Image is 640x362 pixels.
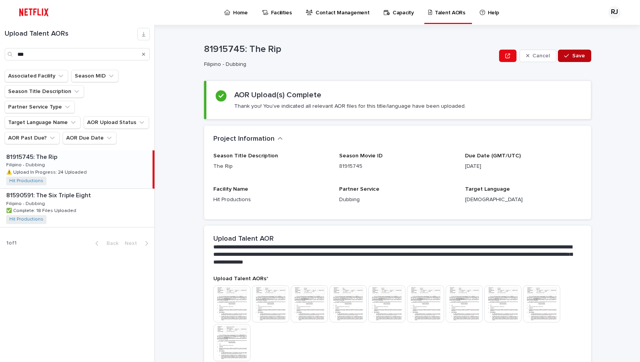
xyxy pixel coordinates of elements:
p: Hit Productions [213,196,330,204]
span: Partner Service [339,186,379,192]
p: Thank you! You've indicated all relevant AOR files for this title/language have been uploaded. [234,103,466,110]
button: Associated Facility [5,70,68,82]
span: Save [572,53,585,59]
button: Back [89,240,122,247]
span: Cancel [532,53,550,59]
button: Target Language Name [5,116,81,129]
div: RJ [608,6,621,19]
button: Project Information [213,135,283,143]
h2: Project Information [213,135,275,143]
span: Upload Talent AORs [213,276,268,281]
button: Season MID [71,70,118,82]
h1: Upload Talent AORs [5,30,137,38]
button: Next [122,240,154,247]
a: Hit Productions [9,178,43,184]
h2: Upload Talent AOR [213,235,274,243]
p: Filipino - Dubbing [6,161,46,168]
p: ✅ Complete: 18 Files Uploaded [6,207,78,214]
span: Due Date (GMT/UTC) [465,153,521,159]
input: Search [5,48,150,60]
img: ifQbXi3ZQGMSEF7WDB7W [15,5,52,20]
button: Cancel [520,50,557,62]
button: AOR Due Date [63,132,117,144]
p: Filipino - Dubbing [204,61,493,68]
span: Season Movie ID [339,153,383,159]
span: Season Title Description [213,153,278,159]
button: Season Title Description [5,85,84,98]
p: Filipino - Dubbing [6,200,46,207]
p: [DEMOGRAPHIC_DATA] [465,196,582,204]
p: Dubbing [339,196,456,204]
p: [DATE] [465,162,582,171]
button: Save [558,50,591,62]
span: Target Language [465,186,510,192]
p: 81915745: The Rip [6,152,59,161]
p: ⚠️ Upload In Progress: 24 Uploaded [6,168,88,175]
p: 81915745: The Rip [204,44,496,55]
span: Back [102,241,118,246]
button: Partner Service Type [5,101,75,113]
p: 81915745 [339,162,456,171]
button: AOR Past Due? [5,132,60,144]
p: The Rip [213,162,330,171]
button: AOR Upload Status [84,116,149,129]
h2: AOR Upload(s) Complete [234,90,321,100]
span: Next [125,241,142,246]
p: 81590591: The Six Triple Eight [6,190,93,199]
a: Hit Productions [9,217,43,222]
span: Facility Name [213,186,248,192]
